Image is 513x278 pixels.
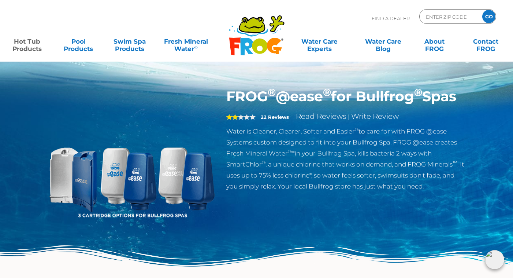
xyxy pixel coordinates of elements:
a: ContactFROG [466,34,506,49]
strong: 22 Reviews [261,114,289,120]
h1: FROG @ease for Bullfrog Spas [226,88,465,105]
p: Find A Dealer [372,9,410,28]
sup: ® [355,127,358,132]
sup: ® [262,160,265,165]
img: bullfrog-product-hero.png [48,88,216,256]
img: openIcon [485,250,504,269]
sup: ® [323,86,331,99]
sup: ™ [453,160,457,165]
sup: ®∞ [288,149,295,154]
a: Write Review [351,112,399,121]
a: Read Reviews [296,112,346,121]
sup: ® [268,86,276,99]
a: Hot TubProducts [7,34,47,49]
a: Swim SpaProducts [110,34,150,49]
input: Zip Code Form [425,11,475,22]
a: Water CareBlog [363,34,403,49]
p: Water is Cleaner, Clearer, Softer and Easier to care for with FROG @ease Systems custom designed ... [226,126,465,192]
a: Water CareExperts [287,34,352,49]
sup: ∞ [194,44,197,50]
a: AboutFROG [415,34,454,49]
span: 2 [226,114,238,120]
a: Fresh MineralWater∞ [161,34,211,49]
input: GO [482,10,495,23]
sup: ® [414,86,422,99]
a: PoolProducts [59,34,98,49]
span: | [348,113,350,120]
